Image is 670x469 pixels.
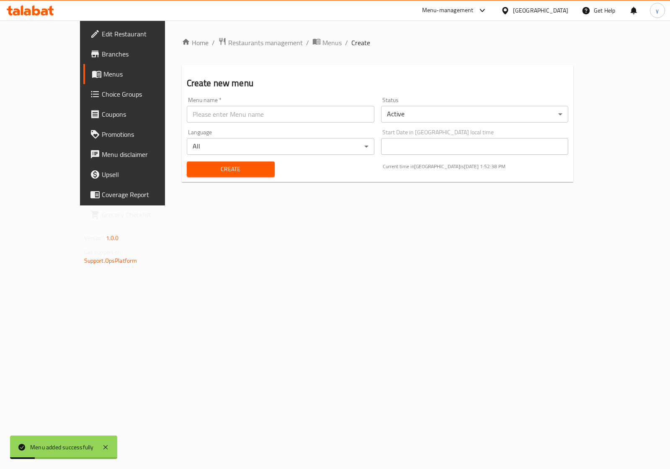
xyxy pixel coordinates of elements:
span: Coverage Report [102,190,185,200]
span: Restaurants management [228,38,303,48]
span: Get support on: [84,247,123,258]
span: Version: [84,233,105,243]
a: Home [182,38,209,48]
a: Coverage Report [83,185,192,205]
span: Branches [102,49,185,59]
span: Grocery Checklist [102,210,185,220]
li: / [345,38,348,48]
span: 1.0.0 [106,233,119,243]
a: Edit Restaurant [83,24,192,44]
a: Menu disclaimer [83,144,192,164]
span: Promotions [102,129,185,139]
span: Choice Groups [102,89,185,99]
div: Active [381,106,569,123]
a: Coupons [83,104,192,124]
p: Current time in [GEOGRAPHIC_DATA] is [DATE] 1:52:38 PM [383,163,569,170]
a: Restaurants management [218,37,303,48]
nav: breadcrumb [182,37,574,48]
a: Grocery Checklist [83,205,192,225]
div: Menu-management [422,5,474,15]
span: Menus [103,69,185,79]
a: Promotions [83,124,192,144]
h2: Create new menu [187,77,569,90]
a: Support.OpsPlatform [84,255,137,266]
a: Menus [83,64,192,84]
span: Coupons [102,109,185,119]
a: Choice Groups [83,84,192,104]
li: / [306,38,309,48]
button: Create [187,161,275,177]
span: y [656,6,659,15]
span: Upsell [102,169,185,179]
li: / [212,38,215,48]
span: Edit Restaurant [102,29,185,39]
a: Branches [83,44,192,64]
span: Menus [322,38,342,48]
input: Please enter Menu name [187,106,374,123]
div: All [187,138,374,155]
a: Menus [312,37,342,48]
span: Create [193,164,268,174]
span: Menu disclaimer [102,149,185,159]
span: Create [351,38,370,48]
div: Menu added successfully [30,443,94,452]
a: Upsell [83,164,192,185]
div: [GEOGRAPHIC_DATA] [513,6,568,15]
